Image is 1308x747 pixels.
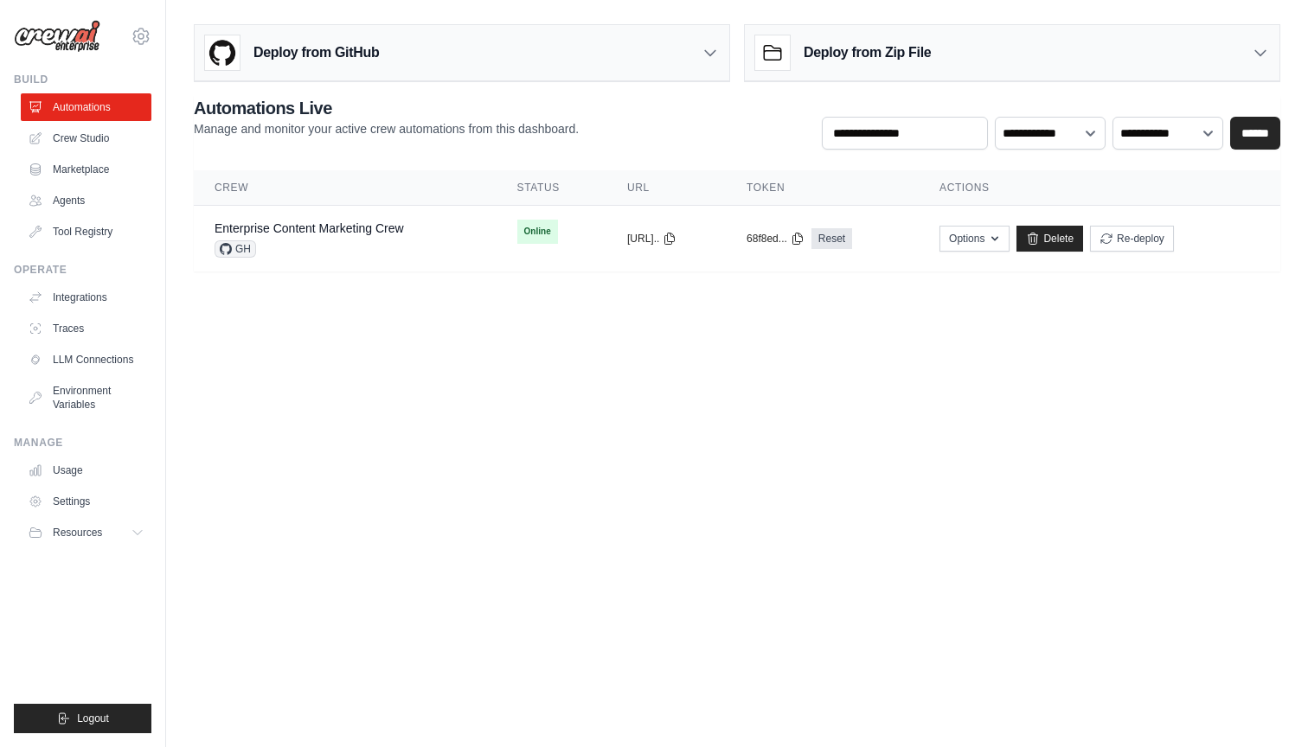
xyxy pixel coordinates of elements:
th: Crew [194,170,497,206]
th: Actions [919,170,1280,206]
th: URL [606,170,726,206]
a: Settings [21,488,151,515]
a: Marketplace [21,156,151,183]
a: Automations [21,93,151,121]
a: Environment Variables [21,377,151,418]
span: Resources [53,526,102,539]
a: Integrations [21,284,151,311]
p: Manage and monitor your active crew automations from this dashboard. [194,120,579,137]
a: Tool Registry [21,218,151,246]
th: Token [726,170,919,206]
th: Status [497,170,606,206]
a: Enterprise Content Marketing Crew [215,221,404,235]
div: Operate [14,263,151,277]
a: Reset [811,228,852,249]
a: Traces [21,315,151,342]
img: GitHub Logo [205,35,240,70]
button: Logout [14,704,151,733]
a: Crew Studio [21,124,151,152]
h3: Deploy from Zip File [804,42,931,63]
a: Usage [21,456,151,484]
span: Online [517,220,558,244]
span: Logout [77,712,109,725]
h2: Automations Live [194,96,579,120]
button: 68f8ed... [747,232,805,246]
a: Agents [21,187,151,214]
div: Build [14,73,151,86]
div: Manage [14,436,151,450]
span: GH [215,240,256,258]
a: LLM Connections [21,346,151,373]
h3: Deploy from GitHub [253,42,379,63]
button: Options [939,226,1010,252]
button: Re-deploy [1090,226,1174,252]
a: Delete [1016,226,1083,252]
button: Resources [21,519,151,546]
img: Logo [14,20,100,53]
